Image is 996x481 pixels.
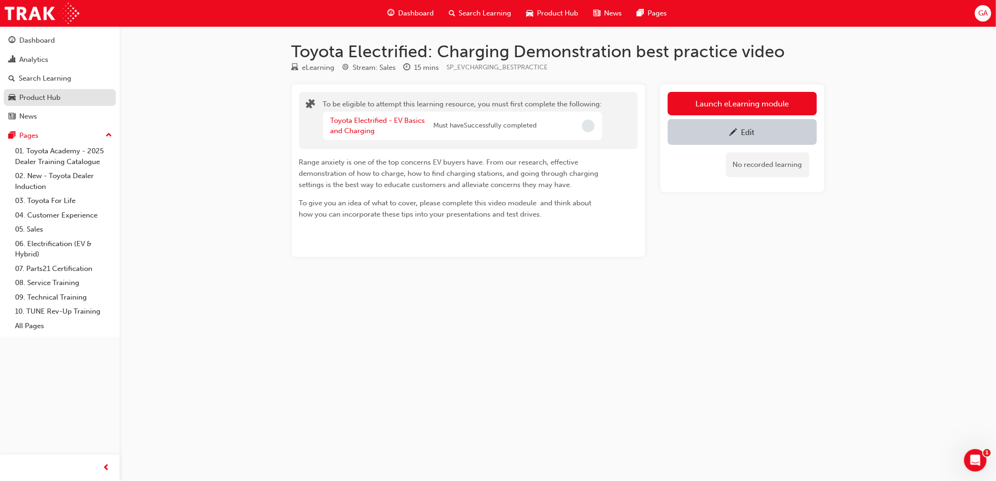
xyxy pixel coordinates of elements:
[8,56,15,64] span: chart-icon
[4,32,116,49] a: Dashboard
[978,8,988,19] span: GA
[527,8,534,19] span: car-icon
[299,199,594,218] span: To give you an idea of what to cover, please complete this video modeule and think about how you ...
[292,41,824,62] h1: Toyota Electrified: Charging Demonstration best practice video
[387,8,394,19] span: guage-icon
[11,144,116,169] a: 01. Toyota Academy - 2025 Dealer Training Catalogue
[4,51,116,68] a: Analytics
[4,127,116,144] button: Pages
[292,64,299,72] span: learningResourceType_ELEARNING-icon
[331,116,425,135] a: Toyota Electrified - EV Basics and Charging
[380,4,441,23] a: guage-iconDashboard
[447,63,548,71] span: Learning resource code
[594,8,601,19] span: news-icon
[8,75,15,83] span: search-icon
[434,120,537,131] span: Must have Successfully completed
[8,132,15,140] span: pages-icon
[983,449,991,457] span: 1
[4,89,116,106] a: Product Hub
[11,208,116,223] a: 04. Customer Experience
[404,64,411,72] span: clock-icon
[11,319,116,333] a: All Pages
[4,108,116,125] a: News
[537,8,579,19] span: Product Hub
[292,62,335,74] div: Type
[441,4,519,23] a: search-iconSearch Learning
[106,129,112,142] span: up-icon
[4,70,116,87] a: Search Learning
[11,304,116,319] a: 10. TUNE Rev-Up Training
[449,8,455,19] span: search-icon
[4,30,116,127] button: DashboardAnalyticsSearch LearningProduct HubNews
[19,73,71,84] div: Search Learning
[11,262,116,276] a: 07. Parts21 Certification
[8,113,15,121] span: news-icon
[19,92,60,103] div: Product Hub
[19,130,38,141] div: Pages
[630,4,675,23] a: pages-iconPages
[103,462,110,474] span: prev-icon
[8,94,15,102] span: car-icon
[398,8,434,19] span: Dashboard
[299,158,601,189] span: Range anxiety is one of the top concerns EV buyers have. From our research, effective demonstrati...
[730,128,738,138] span: pencil-icon
[8,37,15,45] span: guage-icon
[342,62,396,74] div: Stream
[342,64,349,72] span: target-icon
[11,237,116,262] a: 06. Electrification (EV & Hybrid)
[459,8,512,19] span: Search Learning
[668,92,817,115] button: Launch eLearning module
[306,100,316,111] span: puzzle-icon
[11,169,116,194] a: 02. New - Toyota Dealer Induction
[11,222,116,237] a: 05. Sales
[19,54,48,65] div: Analytics
[604,8,622,19] span: News
[586,4,630,23] a: news-iconNews
[323,99,602,142] div: To be eligible to attempt this learning resource, you must first complete the following:
[519,4,586,23] a: car-iconProduct Hub
[404,62,439,74] div: Duration
[975,5,991,22] button: GA
[5,3,79,24] img: Trak
[582,120,595,132] span: Incomplete
[302,62,335,73] div: eLearning
[668,119,817,145] a: Edit
[637,8,644,19] span: pages-icon
[11,290,116,305] a: 09. Technical Training
[648,8,667,19] span: Pages
[19,111,37,122] div: News
[11,194,116,208] a: 03. Toyota For Life
[11,276,116,290] a: 08. Service Training
[19,35,55,46] div: Dashboard
[741,128,755,137] div: Edit
[415,62,439,73] div: 15 mins
[726,152,809,177] div: No recorded learning
[353,62,396,73] div: Stream: Sales
[964,449,987,472] iframe: Intercom live chat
